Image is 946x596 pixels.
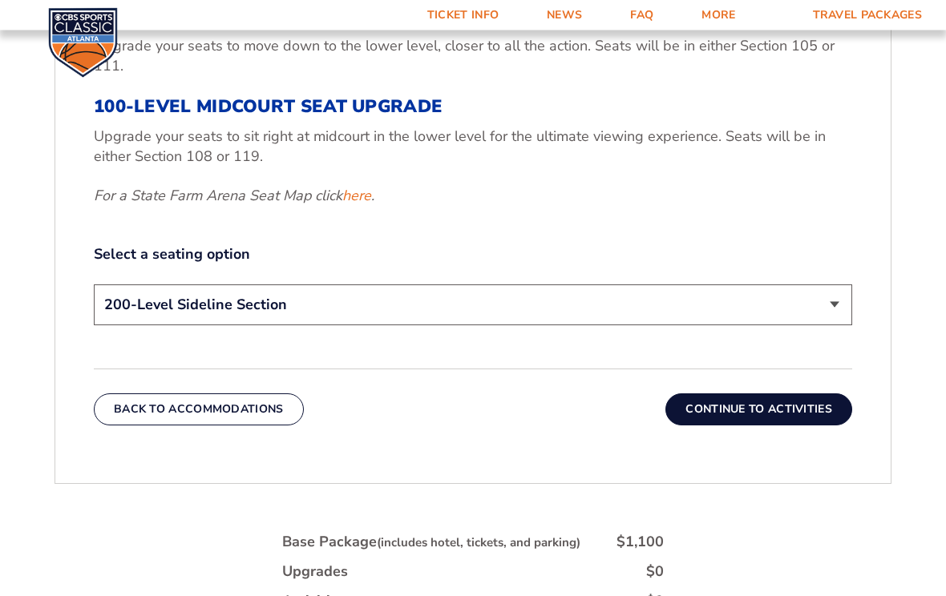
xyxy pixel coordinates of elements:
[377,535,580,551] small: (includes hotel, tickets, and parking)
[342,187,371,207] a: here
[282,562,348,582] div: Upgrades
[94,394,304,426] button: Back To Accommodations
[617,533,664,553] div: $1,100
[282,533,580,553] div: Base Package
[94,97,852,118] h3: 100-Level Midcourt Seat Upgrade
[48,8,118,78] img: CBS Sports Classic
[665,394,852,426] button: Continue To Activities
[646,562,664,582] div: $0
[94,127,852,167] p: Upgrade your seats to sit right at midcourt in the lower level for the ultimate viewing experienc...
[94,37,852,77] p: Upgrade your seats to move down to the lower level, closer to all the action. Seats will be in ei...
[94,245,852,265] label: Select a seating option
[94,187,374,206] em: For a State Farm Arena Seat Map click .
